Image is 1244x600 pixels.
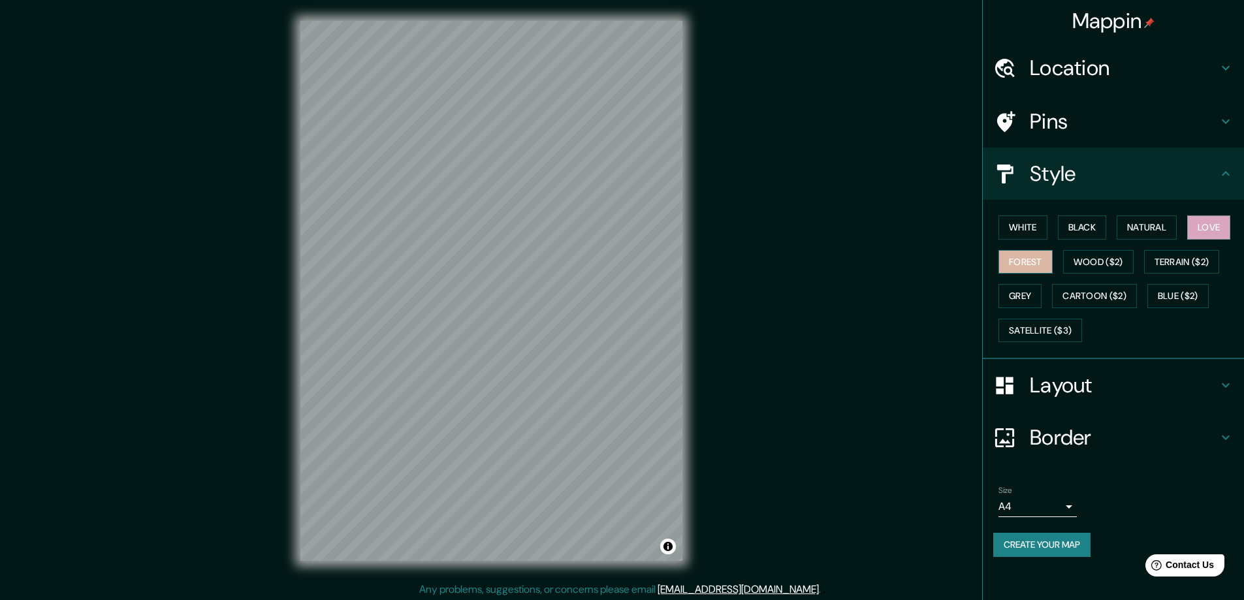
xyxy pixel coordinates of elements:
h4: Pins [1030,108,1218,134]
div: Border [983,411,1244,464]
a: [EMAIL_ADDRESS][DOMAIN_NAME] [658,582,819,596]
label: Size [998,485,1012,496]
button: Grey [998,284,1042,308]
h4: Border [1030,424,1218,450]
h4: Layout [1030,372,1218,398]
button: Create your map [993,533,1091,557]
img: pin-icon.png [1144,18,1155,28]
div: Layout [983,359,1244,411]
p: Any problems, suggestions, or concerns please email . [419,582,821,597]
h4: Style [1030,161,1218,187]
button: Blue ($2) [1147,284,1209,308]
button: White [998,215,1047,240]
div: . [823,582,825,597]
button: Toggle attribution [660,539,676,554]
div: Pins [983,95,1244,148]
button: Black [1058,215,1107,240]
h4: Location [1030,55,1218,81]
button: Forest [998,250,1053,274]
button: Cartoon ($2) [1052,284,1137,308]
button: Wood ($2) [1063,250,1134,274]
div: . [821,582,823,597]
canvas: Map [300,21,682,561]
div: Location [983,42,1244,94]
button: Love [1187,215,1230,240]
div: A4 [998,496,1077,517]
div: Style [983,148,1244,200]
button: Natural [1117,215,1177,240]
h4: Mappin [1072,8,1155,34]
button: Terrain ($2) [1144,250,1220,274]
iframe: Help widget launcher [1128,549,1230,586]
button: Satellite ($3) [998,319,1082,343]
